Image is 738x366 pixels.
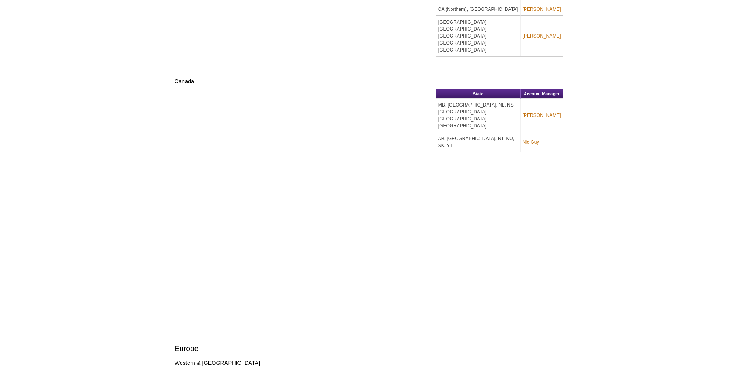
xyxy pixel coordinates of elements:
[436,132,521,152] td: AB, [GEOGRAPHIC_DATA], NT, NU, SK, YT
[521,89,563,99] th: Account Manager
[523,139,539,146] a: Nic Guy
[436,99,521,132] td: MB, [GEOGRAPHIC_DATA], NL, NS, [GEOGRAPHIC_DATA], [GEOGRAPHIC_DATA], [GEOGRAPHIC_DATA]
[436,89,521,99] th: State
[523,33,561,40] a: [PERSON_NAME]
[175,78,564,85] h4: Canada
[436,3,521,16] td: CA (Northern), [GEOGRAPHIC_DATA]
[523,6,561,13] a: [PERSON_NAME]
[175,343,564,354] h2: Europe
[523,112,561,119] a: [PERSON_NAME]
[174,95,430,286] iframe: Canada
[436,16,521,56] td: [GEOGRAPHIC_DATA], [GEOGRAPHIC_DATA], [GEOGRAPHIC_DATA], [GEOGRAPHIC_DATA], [GEOGRAPHIC_DATA]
